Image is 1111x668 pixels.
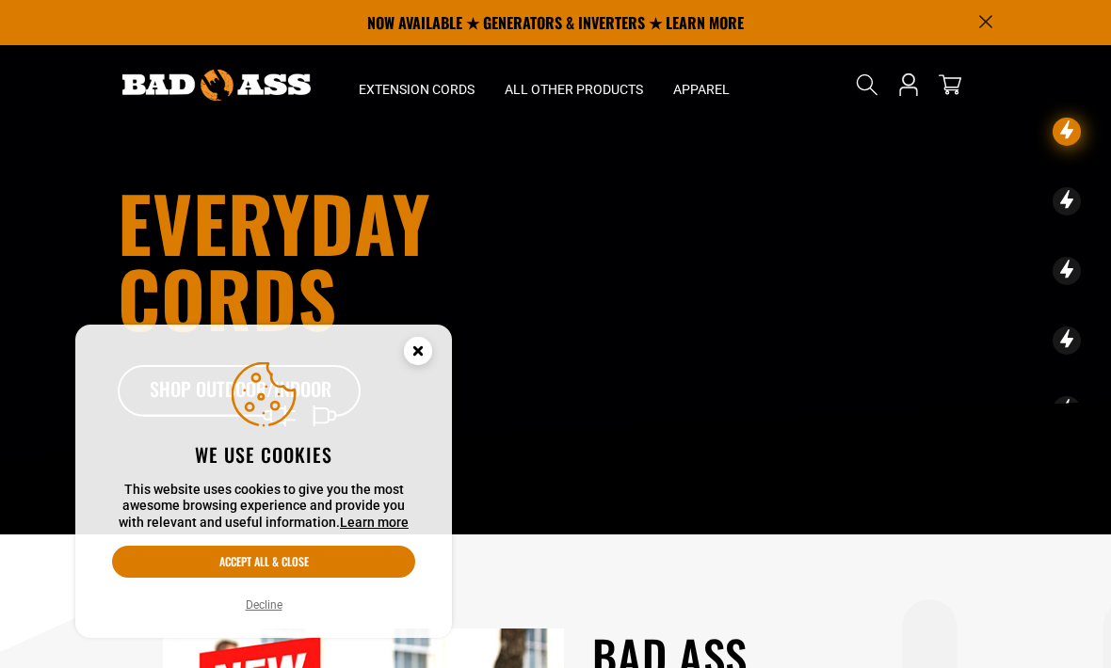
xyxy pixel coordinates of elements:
button: Decline [240,596,288,614]
summary: Apparel [658,45,745,124]
h2: We use cookies [112,442,415,467]
span: All Other Products [505,81,643,98]
h1: Everyday cords [118,184,643,335]
span: Extension Cords [359,81,475,98]
summary: Extension Cords [344,45,490,124]
p: This website uses cookies to give you the most awesome browsing experience and provide you with r... [112,482,415,532]
aside: Cookie Consent [75,325,452,639]
button: Accept all & close [112,546,415,578]
span: Apparel [673,81,730,98]
img: Bad Ass Extension Cords [122,70,311,101]
a: Learn more [340,515,409,530]
summary: All Other Products [490,45,658,124]
summary: Search [852,70,882,100]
